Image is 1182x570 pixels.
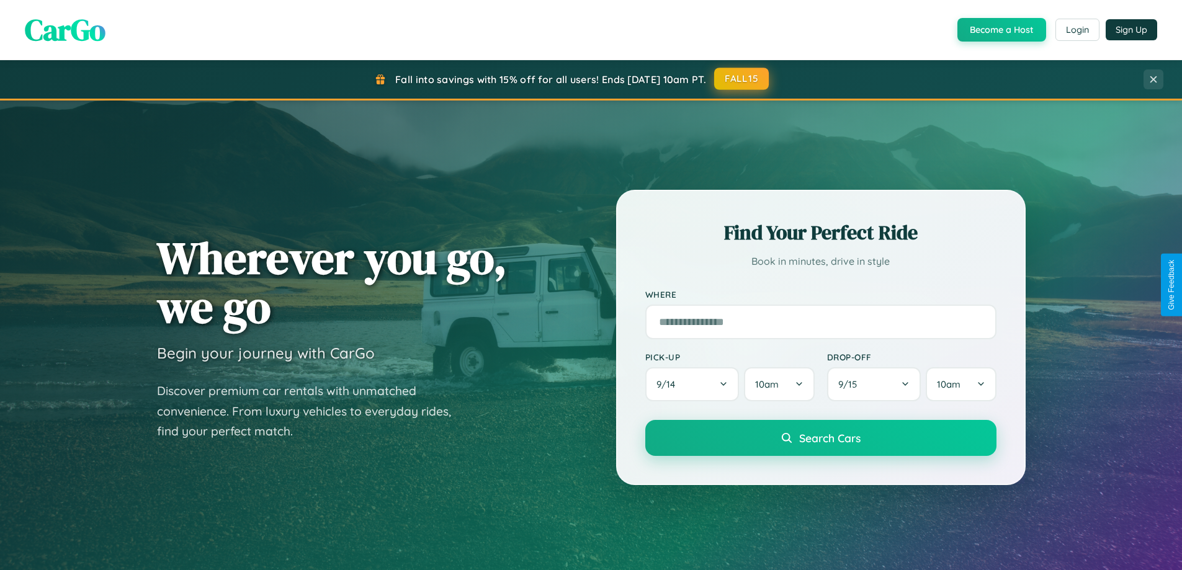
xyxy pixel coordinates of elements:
button: Search Cars [645,420,996,456]
span: 9 / 15 [838,378,863,390]
label: Where [645,289,996,300]
span: 10am [937,378,960,390]
button: 10am [744,367,814,401]
div: Give Feedback [1167,260,1176,310]
span: Fall into savings with 15% off for all users! Ends [DATE] 10am PT. [395,73,706,86]
h1: Wherever you go, we go [157,233,507,331]
p: Book in minutes, drive in style [645,252,996,270]
button: 9/14 [645,367,740,401]
p: Discover premium car rentals with unmatched convenience. From luxury vehicles to everyday rides, ... [157,381,467,442]
label: Drop-off [827,352,996,362]
button: 9/15 [827,367,921,401]
label: Pick-up [645,352,815,362]
span: 9 / 14 [656,378,681,390]
button: 10am [926,367,996,401]
h2: Find Your Perfect Ride [645,219,996,246]
button: FALL15 [714,68,769,90]
span: CarGo [25,9,105,50]
button: Become a Host [957,18,1046,42]
span: 10am [755,378,779,390]
button: Login [1055,19,1099,41]
span: Search Cars [799,431,861,445]
h3: Begin your journey with CarGo [157,344,375,362]
button: Sign Up [1106,19,1157,40]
